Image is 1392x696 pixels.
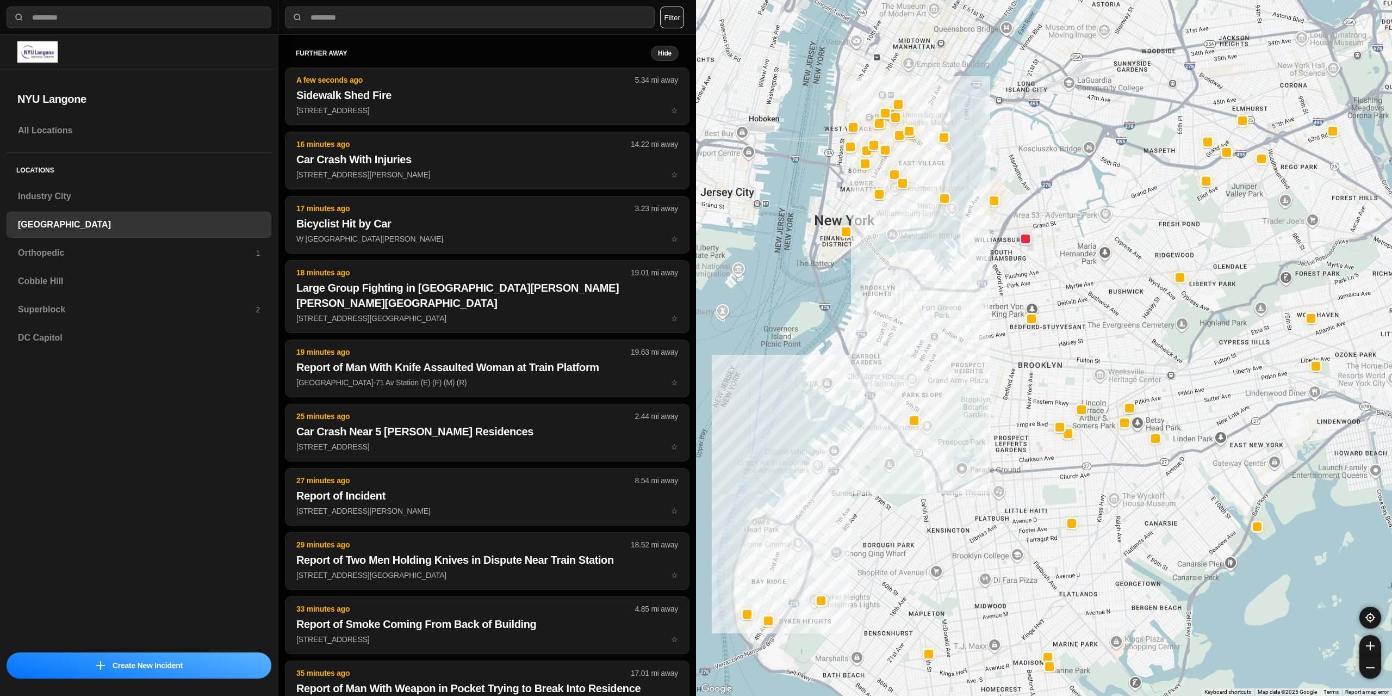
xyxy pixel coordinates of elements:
[256,304,260,315] p: 2
[631,347,678,358] p: 19.63 mi away
[296,603,635,614] p: 33 minutes ago
[671,106,678,115] span: star
[285,442,689,451] a: 25 minutes ago2.44 mi awayCar Crash Near 5 [PERSON_NAME] Residences[STREET_ADDRESS]star
[658,49,672,58] small: Hide
[1258,689,1317,695] span: Map data ©2025 Google
[7,325,271,351] a: DC Capitol
[7,153,271,183] h5: Locations
[285,234,689,243] a: 17 minutes ago3.23 mi awayBicyclist Hit by CarW [GEOGRAPHIC_DATA][PERSON_NAME]star
[296,552,678,568] h2: Report of Two Men Holding Knives in Dispute Near Train Station
[18,247,256,260] h3: Orthopedic
[7,240,271,266] a: Orthopedic1
[671,314,678,323] span: star
[7,183,271,210] a: Industry City
[285,506,689,515] a: 27 minutes ago8.54 mi awayReport of Incident[STREET_ADDRESS][PERSON_NAME]star
[296,105,678,116] p: [STREET_ADDRESS]
[296,617,678,632] h2: Report of Smoke Coming From Back of Building
[285,340,689,397] button: 19 minutes ago19.63 mi awayReport of Man With Knife Assaulted Woman at Train Platform[GEOGRAPHIC_...
[1366,663,1375,672] img: zoom-out
[1359,607,1381,629] button: recenter
[1323,689,1339,695] a: Terms (opens in new tab)
[7,118,271,144] a: All Locations
[296,360,678,375] h2: Report of Man With Knife Assaulted Woman at Train Platform
[18,275,260,288] h3: Cobble Hill
[96,661,105,670] img: icon
[18,303,256,316] h3: Superblock
[631,139,678,150] p: 14.22 mi away
[7,652,271,679] button: iconCreate New Incident
[7,297,271,323] a: Superblock2
[7,268,271,294] a: Cobble Hill
[671,507,678,515] span: star
[1359,657,1381,679] button: zoom-out
[18,331,260,344] h3: DC Capitol
[17,91,260,107] h2: NYU Langone
[285,378,689,387] a: 19 minutes ago19.63 mi awayReport of Man With Knife Assaulted Woman at Train Platform[GEOGRAPHIC_...
[285,260,689,333] button: 18 minutes ago19.01 mi awayLarge Group Fighting in [GEOGRAPHIC_DATA][PERSON_NAME] [PERSON_NAME][G...
[296,152,678,167] h2: Car Crash With Injuries
[18,218,260,231] h3: [GEOGRAPHIC_DATA]
[651,46,679,61] button: Hide
[113,660,183,671] p: Create New Incident
[635,411,678,422] p: 2.44 mi away
[285,106,689,115] a: A few seconds ago5.34 mi awaySidewalk Shed Fire[STREET_ADDRESS]star
[296,441,678,452] p: [STREET_ADDRESS]
[256,248,260,258] p: 1
[285,635,689,644] a: 33 minutes ago4.85 mi awayReport of Smoke Coming From Back of Building[STREET_ADDRESS]star
[285,313,689,323] a: 18 minutes ago19.01 mi awayLarge Group Fighting in [GEOGRAPHIC_DATA][PERSON_NAME] [PERSON_NAME][G...
[1366,642,1375,650] img: zoom-in
[292,12,303,23] img: search
[671,571,678,580] span: star
[296,488,678,503] h2: Report of Incident
[1359,635,1381,657] button: zoom-in
[296,203,635,214] p: 17 minutes ago
[285,404,689,461] button: 25 minutes ago2.44 mi awayCar Crash Near 5 [PERSON_NAME] Residences[STREET_ADDRESS]star
[631,668,678,679] p: 17.01 mi away
[296,681,678,696] h2: Report of Man With Weapon in Pocket Trying to Break Into Residence
[296,411,635,422] p: 25 minutes ago
[285,532,689,590] button: 29 minutes ago18.52 mi awayReport of Two Men Holding Knives in Dispute Near Train Station[STREET_...
[296,634,678,645] p: [STREET_ADDRESS]
[635,203,678,214] p: 3.23 mi away
[285,170,689,179] a: 16 minutes ago14.22 mi awayCar Crash With Injuries[STREET_ADDRESS][PERSON_NAME]star
[7,212,271,238] a: [GEOGRAPHIC_DATA]
[635,603,678,614] p: 4.85 mi away
[660,7,684,28] button: Filter
[671,378,678,387] span: star
[699,682,735,696] a: Open this area in Google Maps (opens a new window)
[285,570,689,580] a: 29 minutes ago18.52 mi awayReport of Two Men Holding Knives in Dispute Near Train Station[STREET_...
[296,668,631,679] p: 35 minutes ago
[18,124,260,137] h3: All Locations
[296,75,635,85] p: A few seconds ago
[296,570,678,581] p: [STREET_ADDRESS][GEOGRAPHIC_DATA]
[671,442,678,451] span: star
[631,539,678,550] p: 18.52 mi away
[285,468,689,526] button: 27 minutes ago8.54 mi awayReport of Incident[STREET_ADDRESS][PERSON_NAME]star
[296,267,631,278] p: 18 minutes ago
[296,88,678,103] h2: Sidewalk Shed Fire
[671,235,678,243] span: star
[296,139,631,150] p: 16 minutes ago
[296,377,678,388] p: [GEOGRAPHIC_DATA]-71 Av Station (E) (F) (M) (R)
[296,475,635,486] p: 27 minutes ago
[285,196,689,254] button: 17 minutes ago3.23 mi awayBicyclist Hit by CarW [GEOGRAPHIC_DATA][PERSON_NAME]star
[14,12,24,23] img: search
[296,424,678,439] h2: Car Crash Near 5 [PERSON_NAME] Residences
[296,539,631,550] p: 29 minutes ago
[671,635,678,644] span: star
[296,49,651,58] h5: further away
[18,190,260,203] h3: Industry City
[296,506,678,516] p: [STREET_ADDRESS][PERSON_NAME]
[285,132,689,189] button: 16 minutes ago14.22 mi awayCar Crash With Injuries[STREET_ADDRESS][PERSON_NAME]star
[296,233,678,244] p: W [GEOGRAPHIC_DATA][PERSON_NAME]
[1345,689,1389,695] a: Report a map error
[635,475,678,486] p: 8.54 mi away
[1204,688,1251,696] button: Keyboard shortcuts
[296,313,678,324] p: [STREET_ADDRESS][GEOGRAPHIC_DATA]
[671,170,678,179] span: star
[296,280,678,311] h2: Large Group Fighting in [GEOGRAPHIC_DATA][PERSON_NAME] [PERSON_NAME][GEOGRAPHIC_DATA]
[699,682,735,696] img: Google
[285,596,689,654] button: 33 minutes ago4.85 mi awayReport of Smoke Coming From Back of Building[STREET_ADDRESS]star
[296,216,678,231] h2: Bicyclist Hit by Car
